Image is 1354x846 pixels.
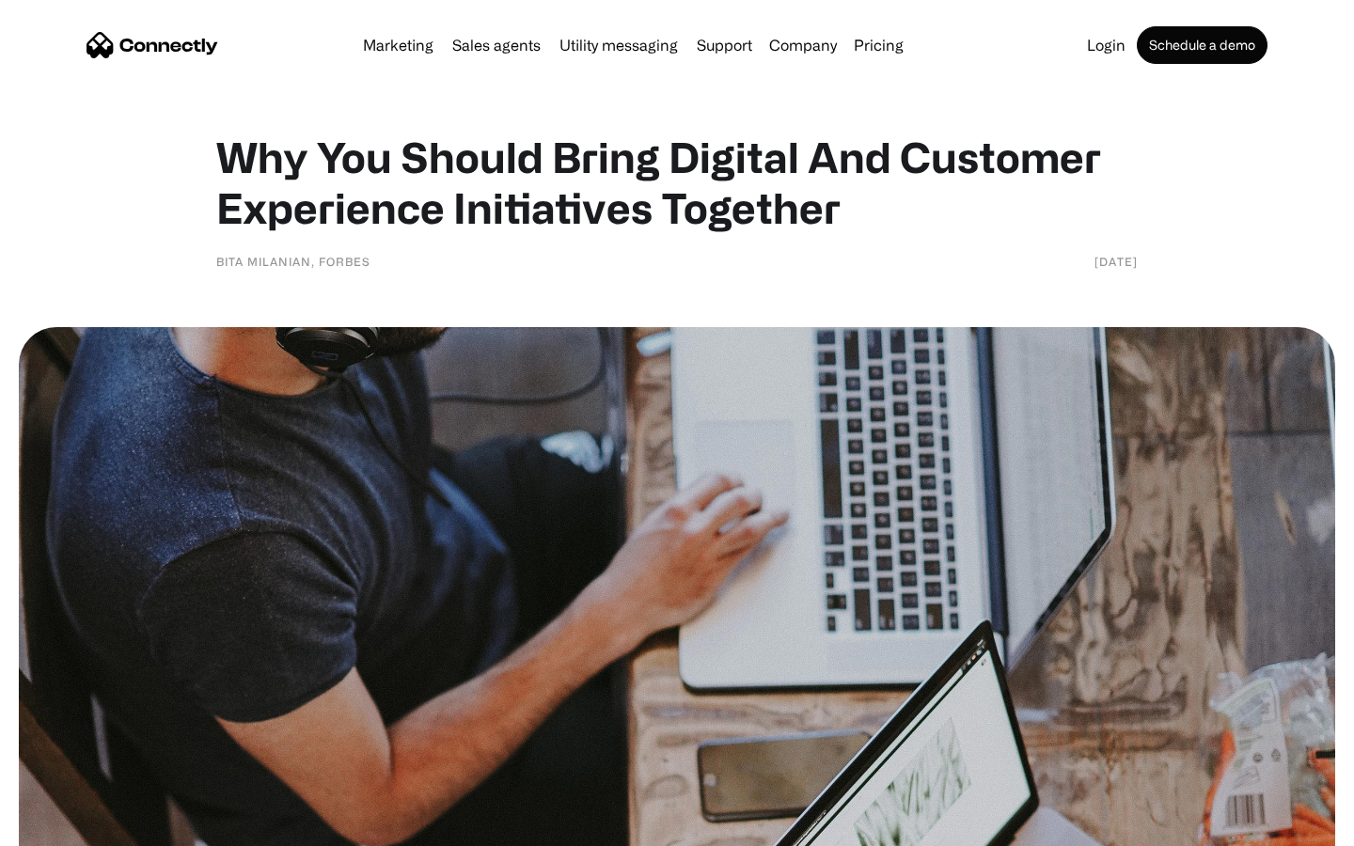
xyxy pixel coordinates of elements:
[769,32,837,58] div: Company
[216,132,1138,233] h1: Why You Should Bring Digital And Customer Experience Initiatives Together
[445,38,548,53] a: Sales agents
[355,38,441,53] a: Marketing
[846,38,911,53] a: Pricing
[1094,252,1138,271] div: [DATE]
[1079,38,1133,53] a: Login
[552,38,685,53] a: Utility messaging
[19,813,113,839] aside: Language selected: English
[689,38,760,53] a: Support
[216,252,370,271] div: Bita Milanian, Forbes
[1137,26,1267,64] a: Schedule a demo
[38,813,113,839] ul: Language list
